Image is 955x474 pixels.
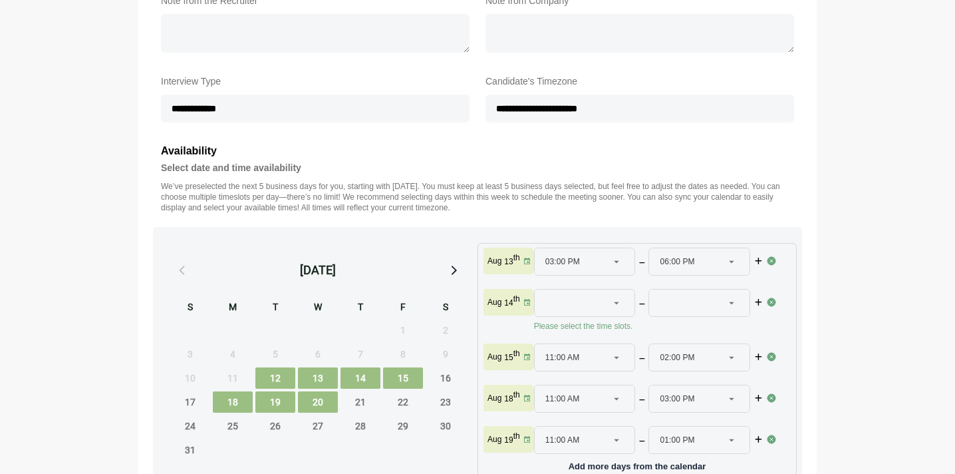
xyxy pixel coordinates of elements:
h3: Availability [161,142,794,160]
sup: th [513,253,520,262]
sup: th [513,349,520,358]
span: Thursday, August 21, 2025 [341,391,380,413]
label: Interview Type [161,73,470,89]
span: 11:00 AM [545,427,580,453]
div: F [383,300,423,317]
span: Friday, August 22, 2025 [383,391,423,413]
div: W [298,300,338,317]
strong: 14 [504,298,513,308]
div: S [170,300,210,317]
span: Tuesday, August 19, 2025 [255,391,295,413]
span: 03:00 PM [545,248,580,275]
div: T [341,300,380,317]
p: Aug [487,256,501,266]
p: Aug [487,434,501,445]
span: Monday, August 25, 2025 [213,415,253,437]
span: Sunday, August 31, 2025 [170,439,210,461]
p: Aug [487,297,501,308]
span: Monday, August 18, 2025 [213,391,253,413]
p: Aug [487,352,501,362]
span: Sunday, August 3, 2025 [170,344,210,365]
div: M [213,300,253,317]
span: Friday, August 15, 2025 [383,367,423,389]
span: Thursday, August 14, 2025 [341,367,380,389]
span: Wednesday, August 20, 2025 [298,391,338,413]
span: Wednesday, August 6, 2025 [298,344,338,365]
sup: th [513,294,520,304]
sup: th [513,431,520,441]
label: Candidate's Timezone [485,73,794,89]
sup: th [513,390,520,399]
strong: 15 [504,353,513,362]
span: Friday, August 1, 2025 [383,320,423,341]
div: S [426,300,466,317]
strong: 19 [504,435,513,445]
strong: 18 [504,394,513,403]
p: Aug [487,393,501,403]
div: [DATE] [300,261,336,280]
span: Monday, August 11, 2025 [213,367,253,389]
span: Sunday, August 10, 2025 [170,367,210,389]
span: Sunday, August 17, 2025 [170,391,210,413]
span: 01:00 PM [660,427,694,453]
span: Wednesday, August 13, 2025 [298,367,338,389]
p: Add more days from the calendar [483,457,791,471]
span: 02:00 PM [660,344,694,371]
span: Tuesday, August 5, 2025 [255,344,295,365]
span: Thursday, August 28, 2025 [341,415,380,437]
span: 03:00 PM [660,385,694,412]
span: 06:00 PM [660,248,694,275]
span: Sunday, August 24, 2025 [170,415,210,437]
span: Monday, August 4, 2025 [213,344,253,365]
span: 11:00 AM [545,344,580,371]
span: Saturday, August 2, 2025 [426,320,466,341]
span: 11:00 AM [545,385,580,412]
span: Saturday, August 23, 2025 [426,391,466,413]
p: Please select the time slots. [534,321,767,332]
span: Saturday, August 16, 2025 [426,367,466,389]
span: Tuesday, August 26, 2025 [255,415,295,437]
span: Saturday, August 9, 2025 [426,344,466,365]
p: We’ve preselected the next 5 business days for you, starting with [DATE]. You must keep at least ... [161,181,794,213]
span: Tuesday, August 12, 2025 [255,367,295,389]
div: T [255,300,295,317]
span: Thursday, August 7, 2025 [341,344,380,365]
span: Saturday, August 30, 2025 [426,415,466,437]
span: Friday, August 8, 2025 [383,344,423,365]
strong: 13 [504,257,513,266]
span: Friday, August 29, 2025 [383,415,423,437]
h4: Select date and time availability [161,160,794,176]
span: Wednesday, August 27, 2025 [298,415,338,437]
